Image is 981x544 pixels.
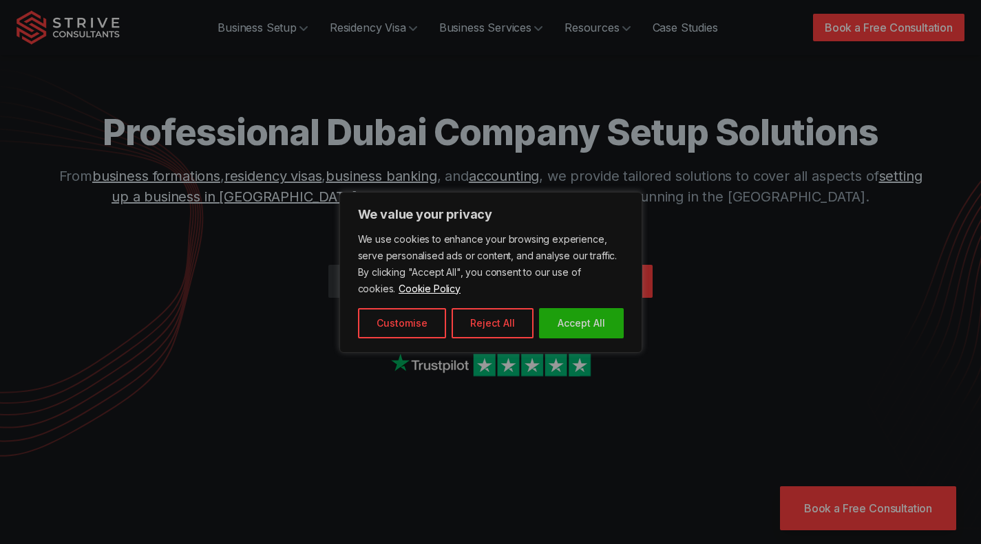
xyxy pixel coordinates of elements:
div: We value your privacy [339,192,642,353]
button: Reject All [452,308,534,338]
a: Cookie Policy [398,282,461,295]
button: Customise [358,308,446,338]
p: We use cookies to enhance your browsing experience, serve personalised ads or content, and analys... [358,231,624,297]
button: Accept All [539,308,624,338]
p: We value your privacy [358,206,624,223]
